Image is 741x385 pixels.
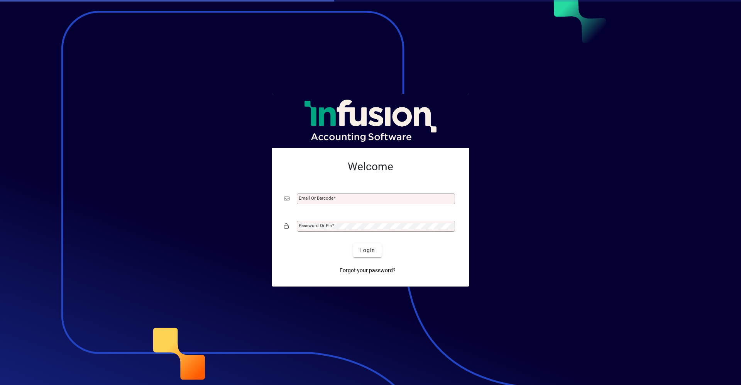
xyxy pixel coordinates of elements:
[337,263,399,277] a: Forgot your password?
[284,160,457,173] h2: Welcome
[299,195,333,201] mat-label: Email or Barcode
[340,266,396,275] span: Forgot your password?
[359,246,375,254] span: Login
[353,243,381,257] button: Login
[299,223,332,228] mat-label: Password or Pin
